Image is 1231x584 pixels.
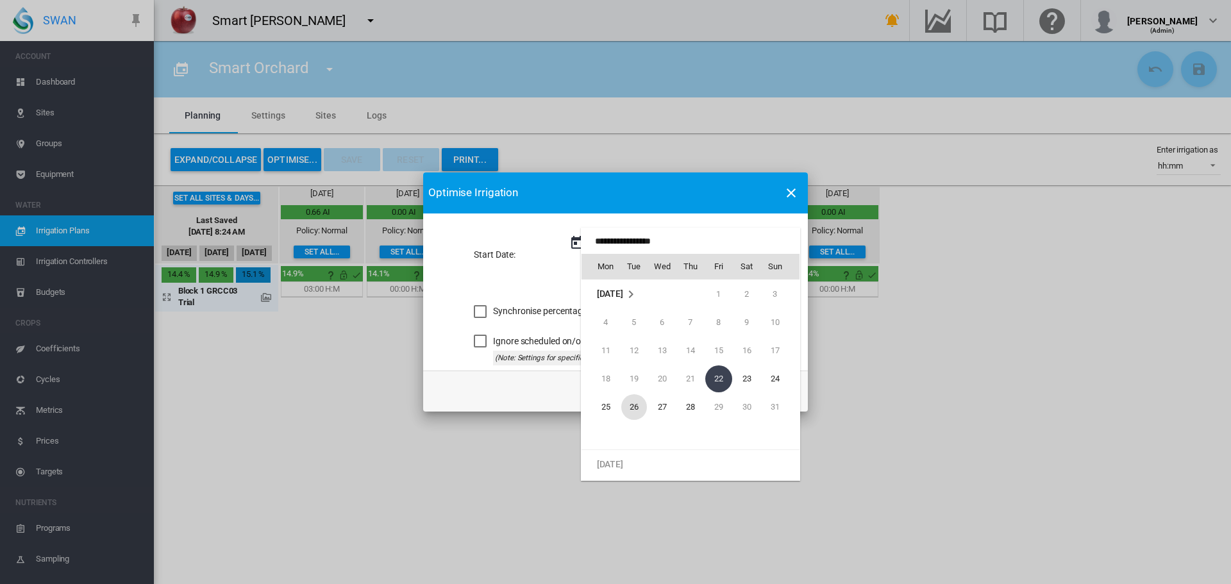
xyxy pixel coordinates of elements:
[593,394,619,420] span: 25
[676,337,705,365] td: Thursday August 14 2025
[761,308,800,337] td: Sunday August 10 2025
[620,254,648,279] th: Tue
[733,254,761,279] th: Sat
[733,308,761,337] td: Saturday August 9 2025
[676,254,705,279] th: Thu
[620,365,648,393] td: Tuesday August 19 2025
[761,337,800,365] td: Sunday August 17 2025
[761,280,800,309] td: Sunday August 3 2025
[676,365,705,393] td: Thursday August 21 2025
[582,337,800,365] tr: Week 3
[648,308,676,337] td: Wednesday August 6 2025
[733,365,761,393] td: Saturday August 23 2025
[705,280,733,309] td: Friday August 1 2025
[621,394,647,420] span: 26
[620,337,648,365] td: Tuesday August 12 2025
[582,337,620,365] td: Monday August 11 2025
[648,337,676,365] td: Wednesday August 13 2025
[733,280,761,309] td: Saturday August 2 2025
[705,254,733,279] th: Fri
[705,393,733,421] td: Friday August 29 2025
[705,365,732,392] span: 22
[761,254,800,279] th: Sun
[582,450,800,479] tr: Week undefined
[582,280,800,309] tr: Week 1
[582,308,620,337] td: Monday August 4 2025
[676,393,705,421] td: Thursday August 28 2025
[762,366,788,392] span: 24
[582,308,800,337] tr: Week 2
[597,288,623,299] span: [DATE]
[734,366,760,392] span: 23
[582,393,800,421] tr: Week 5
[705,308,733,337] td: Friday August 8 2025
[582,280,676,309] td: August 2025
[648,254,676,279] th: Wed
[582,365,800,393] tr: Week 4
[676,308,705,337] td: Thursday August 7 2025
[649,394,675,420] span: 27
[648,393,676,421] td: Wednesday August 27 2025
[733,337,761,365] td: Saturday August 16 2025
[582,254,620,279] th: Mon
[582,365,620,393] td: Monday August 18 2025
[705,365,733,393] td: Friday August 22 2025
[733,393,761,421] td: Saturday August 30 2025
[678,394,703,420] span: 28
[582,393,620,421] td: Monday August 25 2025
[582,254,800,480] md-calendar: Calendar
[705,337,733,365] td: Friday August 15 2025
[582,421,800,450] tr: Week undefined
[597,459,623,469] span: [DATE]
[648,365,676,393] td: Wednesday August 20 2025
[620,308,648,337] td: Tuesday August 5 2025
[761,365,800,393] td: Sunday August 24 2025
[620,393,648,421] td: Tuesday August 26 2025
[761,393,800,421] td: Sunday August 31 2025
